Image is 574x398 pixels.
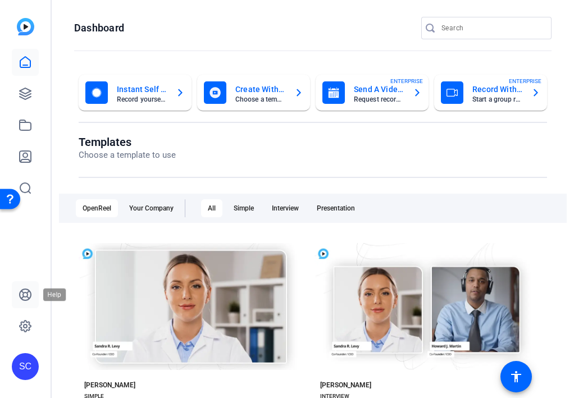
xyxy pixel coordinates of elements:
mat-card-subtitle: Start a group recording session [472,96,522,103]
span: ENTERPRISE [390,77,423,85]
div: Help [43,288,67,301]
mat-card-title: Instant Self Record [117,83,167,96]
div: All [201,199,222,217]
button: Send A Video RequestRequest recordings from anyone, anywhereENTERPRISE [316,75,429,111]
mat-card-subtitle: Request recordings from anyone, anywhere [354,96,404,103]
mat-card-subtitle: Choose a template to get started [235,96,285,103]
mat-icon: accessibility [509,370,523,383]
div: [PERSON_NAME] [84,381,135,390]
img: blue-gradient.svg [17,18,34,35]
button: Create With A TemplateChoose a template to get started [197,75,310,111]
button: Record With OthersStart a group recording sessionENTERPRISE [434,75,547,111]
mat-card-title: Send A Video Request [354,83,404,96]
mat-card-subtitle: Record yourself or your screen [117,96,167,103]
div: Presentation [310,199,362,217]
button: Instant Self RecordRecord yourself or your screen [79,75,192,111]
mat-card-title: Record With Others [472,83,522,96]
span: ENTERPRISE [509,77,541,85]
div: [PERSON_NAME] [320,381,371,390]
mat-card-title: Create With A Template [235,83,285,96]
div: Simple [227,199,261,217]
h1: Templates [79,135,176,149]
div: Your Company [122,199,180,217]
div: Interview [265,199,306,217]
input: Search [441,21,543,35]
div: SC [12,353,39,380]
p: Choose a template to use [79,149,176,162]
h1: Dashboard [74,21,124,35]
div: OpenReel [76,199,118,217]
